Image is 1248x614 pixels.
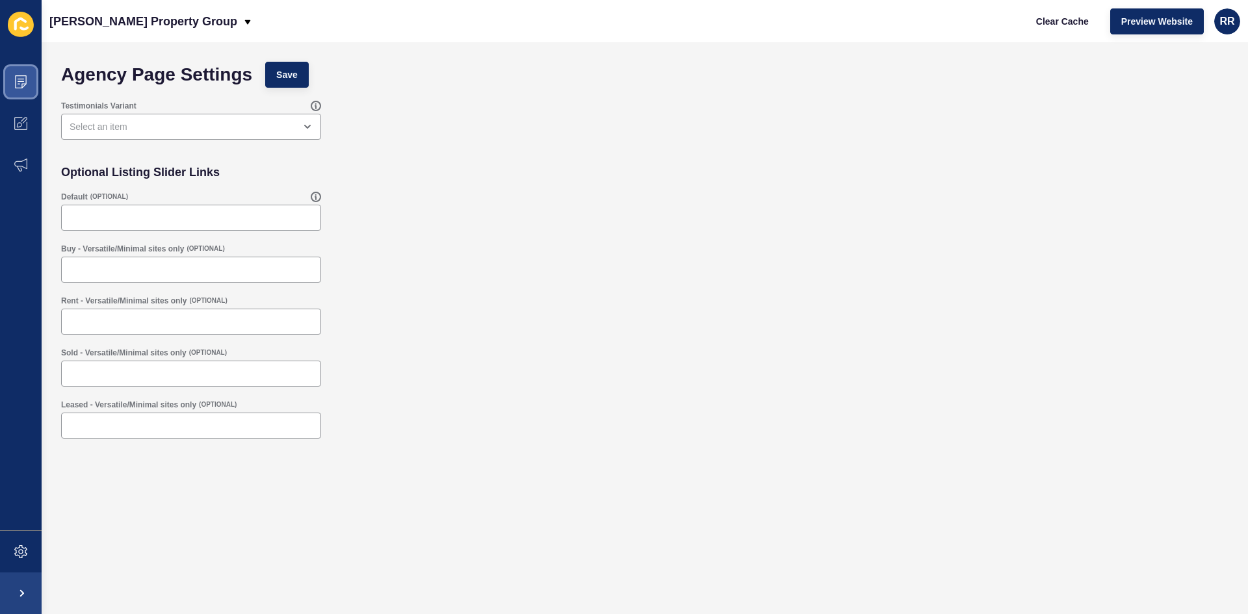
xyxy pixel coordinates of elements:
label: Testimonials Variant [61,101,136,111]
button: Save [265,62,309,88]
h2: Optional Listing Slider Links [61,166,220,179]
span: Clear Cache [1036,15,1089,28]
span: (OPTIONAL) [189,348,227,357]
span: Save [276,68,298,81]
div: open menu [61,114,321,140]
label: Leased - Versatile/Minimal sites only [61,400,196,410]
span: (OPTIONAL) [187,244,224,253]
h1: Agency Page Settings [61,68,252,81]
label: Default [61,192,88,202]
span: (OPTIONAL) [199,400,237,409]
p: [PERSON_NAME] Property Group [49,5,237,38]
label: Sold - Versatile/Minimal sites only [61,348,187,358]
span: (OPTIONAL) [90,192,128,201]
span: RR [1219,15,1234,28]
button: Clear Cache [1025,8,1100,34]
button: Preview Website [1110,8,1204,34]
span: Preview Website [1121,15,1193,28]
label: Rent - Versatile/Minimal sites only [61,296,187,306]
span: (OPTIONAL) [189,296,227,305]
label: Buy - Versatile/Minimal sites only [61,244,184,254]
